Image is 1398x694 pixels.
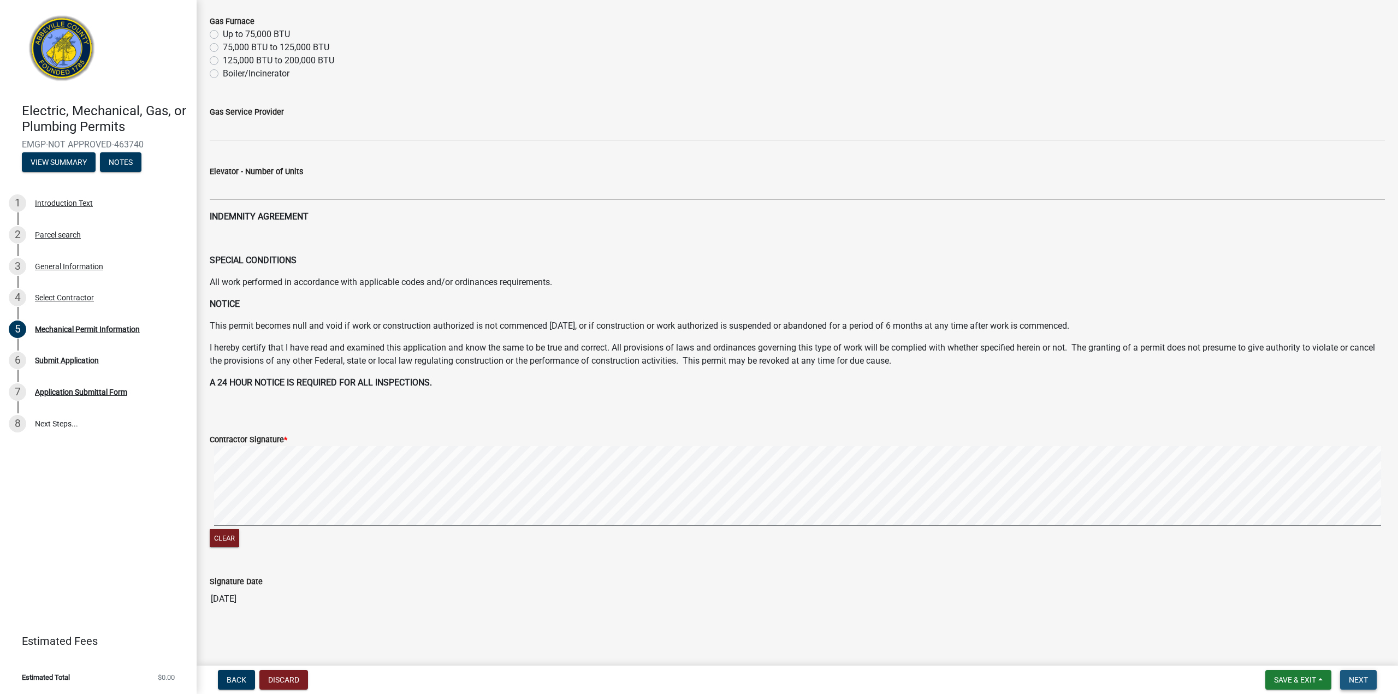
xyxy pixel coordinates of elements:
div: Application Submittal Form [35,388,127,396]
label: Gas Service Provider [210,109,284,116]
div: 2 [9,226,26,244]
strong: INDEMNITY AGREEMENT [210,211,309,222]
div: 4 [9,289,26,306]
label: Gas Furnace [210,18,254,26]
span: $0.00 [158,674,175,681]
p: All work performed in accordance with applicable codes and/or ordinances requirements. [210,276,1385,289]
div: 7 [9,383,26,401]
strong: SPECIAL CONDITIONS [210,255,297,265]
span: EMGP-NOT APPROVED-463740 [22,139,175,150]
div: 6 [9,352,26,369]
strong: A 24 HOUR NOTICE IS REQUIRED FOR ALL INSPECTIONS. [210,377,432,388]
wm-modal-confirm: Summary [22,158,96,167]
button: Notes [100,152,141,172]
div: Parcel search [35,231,81,239]
img: Abbeville County, South Carolina [22,11,102,92]
button: Clear [210,529,239,547]
button: Next [1340,670,1377,690]
h4: Electric, Mechanical, Gas, or Plumbing Permits [22,103,188,135]
div: Select Contractor [35,294,94,301]
button: Save & Exit [1265,670,1331,690]
p: This permit becomes null and void if work or construction authorized is not commenced [DATE], or ... [210,319,1385,333]
div: Submit Application [35,357,99,364]
div: 3 [9,258,26,275]
label: 125,000 BTU to 200,000 BTU [223,54,334,67]
label: 75,000 BTU to 125,000 BTU [223,41,329,54]
p: I hereby certify that I have read and examined this application and know the same to be true and ... [210,341,1385,367]
button: Back [218,670,255,690]
label: Signature Date [210,578,263,586]
div: 8 [9,415,26,432]
label: Up to 75,000 BTU [223,28,290,41]
span: Save & Exit [1274,675,1316,684]
button: View Summary [22,152,96,172]
span: Back [227,675,246,684]
div: Mechanical Permit Information [35,325,140,333]
div: General Information [35,263,103,270]
strong: NOTICE [210,299,240,309]
button: Discard [259,670,308,690]
div: Introduction Text [35,199,93,207]
label: Elevator - Number of Units [210,168,303,176]
span: Estimated Total [22,674,70,681]
div: 1 [9,194,26,212]
a: Estimated Fees [9,630,179,652]
label: Contractor Signature [210,436,287,444]
wm-modal-confirm: Notes [100,158,141,167]
label: Boiler/Incinerator [223,67,289,80]
div: 5 [9,321,26,338]
span: Next [1349,675,1368,684]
